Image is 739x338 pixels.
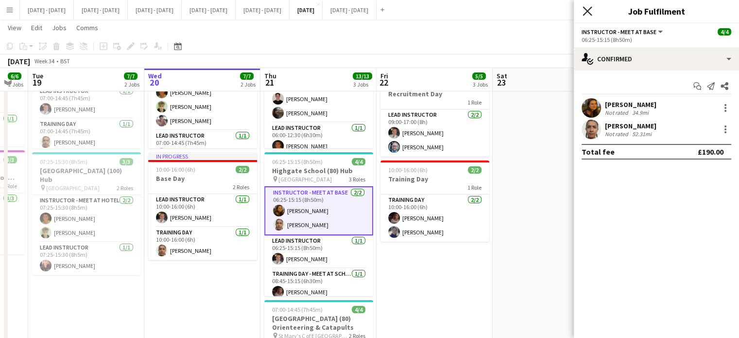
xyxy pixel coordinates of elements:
[353,81,372,88] div: 3 Jobs
[380,109,489,157] app-card-role: Lead Instructor2/209:00-17:00 (8h)[PERSON_NAME][PERSON_NAME]
[495,77,507,88] span: 23
[582,28,664,36] button: Instructor - Meet at Base
[32,119,141,152] app-card-role: Training Day1/107:00-14:45 (7h45m)[PERSON_NAME]
[31,23,42,32] span: Edit
[352,306,365,313] span: 4/4
[352,158,365,165] span: 4/4
[32,152,141,275] app-job-card: 07:25-15:30 (8h5m)3/3[GEOGRAPHIC_DATA] (100) Hub [GEOGRAPHIC_DATA]2 RolesInstructor - Meet at Hot...
[718,28,731,36] span: 4/4
[388,166,428,174] span: 10:00-16:00 (6h)
[74,0,128,19] button: [DATE] - [DATE]
[582,28,656,36] span: Instructor - Meet at Base
[148,227,257,260] app-card-role: Training Day1/110:00-16:00 (6h)[PERSON_NAME]
[574,5,739,18] h3: Job Fulfilment
[468,166,481,174] span: 2/2
[272,306,323,313] span: 07:00-14:45 (7h45m)
[582,147,615,157] div: Total fee
[8,72,21,80] span: 6/6
[349,176,365,183] span: 3 Roles
[76,23,98,32] span: Comms
[264,71,276,80] span: Thu
[272,158,323,165] span: 06:25-15:15 (8h50m)
[467,184,481,191] span: 1 Role
[236,0,290,19] button: [DATE] - [DATE]
[379,77,388,88] span: 22
[472,72,486,80] span: 5/5
[32,57,56,65] span: Week 34
[8,56,30,66] div: [DATE]
[182,0,236,19] button: [DATE] - [DATE]
[582,36,731,43] div: 06:25-15:15 (8h50m)
[46,184,100,192] span: [GEOGRAPHIC_DATA]
[3,182,17,190] span: 1 Role
[124,81,139,88] div: 2 Jobs
[60,57,70,65] div: BST
[148,194,257,227] app-card-role: Lead Instructor1/110:00-16:00 (6h)[PERSON_NAME]
[52,23,67,32] span: Jobs
[148,152,257,160] div: In progress
[278,176,332,183] span: [GEOGRAPHIC_DATA]
[698,147,723,157] div: £190.00
[605,109,630,116] div: Not rated
[27,21,46,34] a: Edit
[263,77,276,88] span: 21
[3,156,17,163] span: 3/3
[380,195,489,242] app-card-role: Training Day2/210:00-16:00 (6h)[PERSON_NAME][PERSON_NAME]
[240,72,254,80] span: 7/7
[574,47,739,71] div: Confirmed
[264,235,373,268] app-card-role: Lead Instructor1/106:25-15:15 (8h50m)[PERSON_NAME]
[380,71,388,80] span: Fri
[380,75,489,157] app-job-card: 09:00-17:00 (8h)2/2Recruitment Day1 RoleLead Instructor2/209:00-17:00 (8h)[PERSON_NAME][PERSON_NAME]
[630,130,653,138] div: 52.31mi
[48,21,70,34] a: Jobs
[236,166,249,173] span: 2/2
[630,109,651,116] div: 34.9mi
[8,81,23,88] div: 2 Jobs
[467,99,481,106] span: 1 Role
[148,55,257,130] app-card-role: Instructor - Meet at Base4/407:00-14:45 (7h45m)[PERSON_NAME][PERSON_NAME][PERSON_NAME][PERSON_NAME]
[40,158,87,165] span: 07:25-15:30 (8h5m)
[120,158,133,165] span: 3/3
[264,268,373,302] app-card-role: Training Day - Meet at School1/108:45-15:15 (6h30m)[PERSON_NAME]
[353,72,372,80] span: 13/13
[264,186,373,235] app-card-role: Instructor - Meet at Base2/206:25-15:15 (8h50m)[PERSON_NAME][PERSON_NAME]
[264,166,373,175] h3: Highgate School (80) Hub
[148,130,257,163] app-card-role: Lead Instructor1/107:00-14:45 (7h45m)
[32,71,43,80] span: Tue
[72,21,102,34] a: Comms
[148,152,257,260] app-job-card: In progress10:00-16:00 (6h)2/2Base Day2 RolesLead Instructor1/110:00-16:00 (6h)[PERSON_NAME]Train...
[264,152,373,296] app-job-card: 06:25-15:15 (8h50m)4/4Highgate School (80) Hub [GEOGRAPHIC_DATA]3 RolesInstructor - Meet at Base2...
[290,0,323,19] button: [DATE]
[233,183,249,191] span: 2 Roles
[117,184,133,192] span: 2 Roles
[147,77,162,88] span: 20
[148,174,257,183] h3: Base Day
[605,122,656,130] div: [PERSON_NAME]
[473,81,488,88] div: 3 Jobs
[264,314,373,332] h3: [GEOGRAPHIC_DATA] (80) Orienteering & Catapults
[20,0,74,19] button: [DATE] - [DATE]
[605,130,630,138] div: Not rated
[380,89,489,98] h3: Recruitment Day
[32,195,141,242] app-card-role: Instructor - Meet at Hotel2/207:25-15:30 (8h5m)[PERSON_NAME][PERSON_NAME]
[323,0,377,19] button: [DATE] - [DATE]
[148,71,162,80] span: Wed
[605,100,656,109] div: [PERSON_NAME]
[264,123,373,156] app-card-role: Lead Instructor1/106:00-12:30 (6h30m)[PERSON_NAME]
[124,72,137,80] span: 7/7
[31,77,43,88] span: 19
[380,175,489,183] h3: Training Day
[4,21,25,34] a: View
[32,166,141,184] h3: [GEOGRAPHIC_DATA] (100) Hub
[128,0,182,19] button: [DATE] - [DATE]
[241,81,256,88] div: 2 Jobs
[380,160,489,242] app-job-card: 10:00-16:00 (6h)2/2Training Day1 RoleTraining Day2/210:00-16:00 (6h)[PERSON_NAME][PERSON_NAME]
[8,23,21,32] span: View
[497,71,507,80] span: Sat
[32,86,141,119] app-card-role: Lead Instructor1/107:00-14:45 (7h45m)[PERSON_NAME]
